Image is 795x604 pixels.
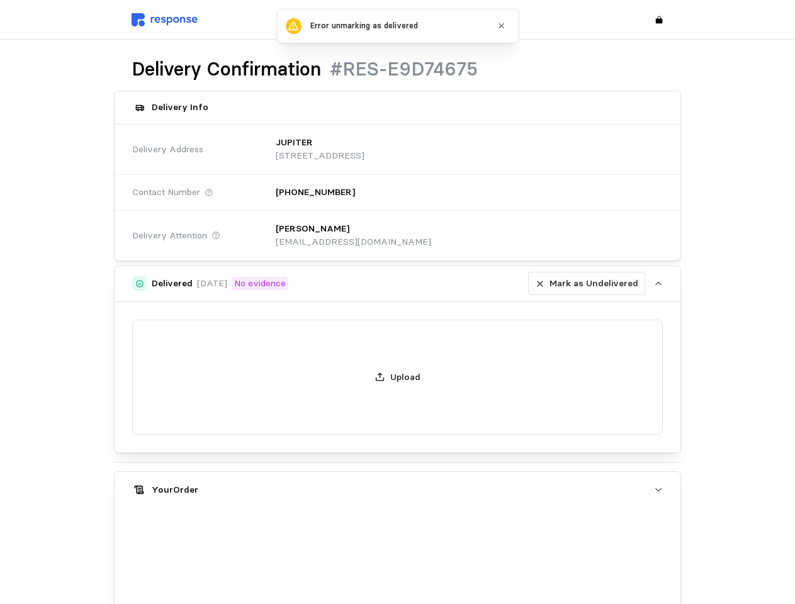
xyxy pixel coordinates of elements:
[197,277,227,291] p: [DATE]
[276,186,355,199] p: [PHONE_NUMBER]
[276,222,349,236] p: [PERSON_NAME]
[152,277,193,290] h5: Delivered
[132,143,203,157] span: Delivery Address
[132,57,321,82] h1: Delivery Confirmation
[390,371,420,384] p: Upload
[330,57,478,82] h1: #RES-E9D74675
[528,272,645,296] button: Mark as Undelivered
[234,277,286,291] p: No evidence
[115,472,681,507] button: YourOrder
[132,229,207,243] span: Delivery Attention
[152,101,208,114] h5: Delivery Info
[550,277,638,291] p: Mark as Undelivered
[115,266,681,301] button: Delivered[DATE]No evidenceMark as Undelivered
[132,13,198,26] img: svg%3e
[132,186,200,199] span: Contact Number
[115,301,681,453] div: Delivered[DATE]No evidenceMark as Undelivered
[276,235,431,249] p: [EMAIL_ADDRESS][DOMAIN_NAME]
[152,483,198,496] h5: Your Order
[276,136,313,150] p: JUPITER
[276,149,364,163] p: [STREET_ADDRESS]
[310,20,492,31] div: Error unmarking as delivered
